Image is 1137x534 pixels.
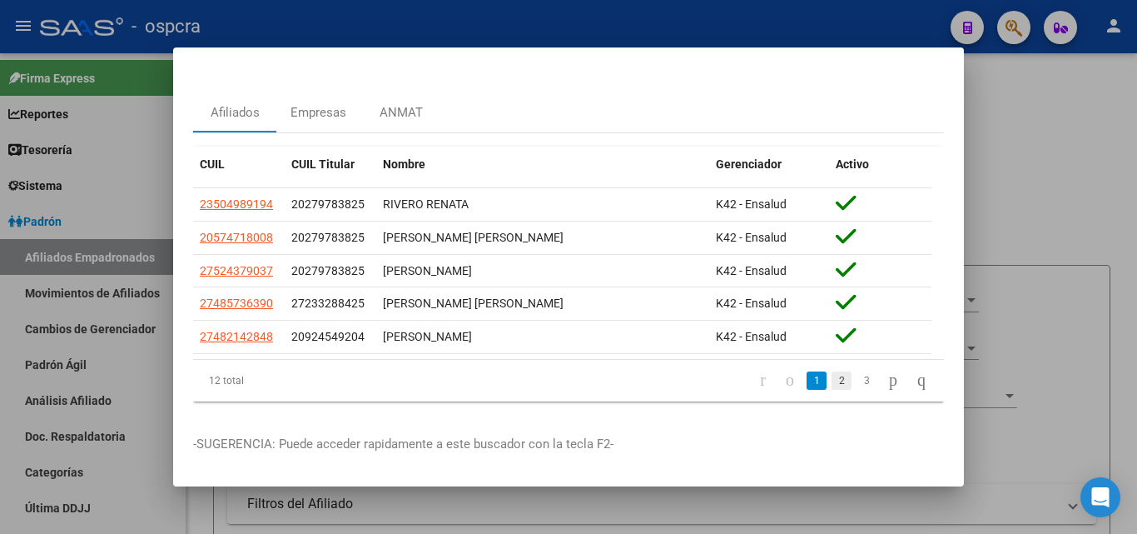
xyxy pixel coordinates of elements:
span: 20279783825 [291,264,365,277]
span: K42 - Ensalud [716,297,787,310]
div: Open Intercom Messenger [1080,477,1120,517]
a: go to previous page [778,372,802,390]
a: 2 [832,372,852,390]
span: CUIL Titular [291,157,355,171]
span: K42 - Ensalud [716,264,787,277]
span: 20924549204 [291,330,365,343]
a: 1 [807,372,827,390]
div: [PERSON_NAME] [383,262,703,281]
div: ANMAT [380,103,423,122]
span: CUIL [200,157,225,171]
datatable-header-cell: Activo [829,147,932,182]
span: 20574718008 [200,231,273,244]
a: go to last page [910,372,933,390]
a: go to next page [881,372,905,390]
span: Gerenciador [716,157,782,171]
span: 27482142848 [200,330,273,343]
datatable-header-cell: CUIL Titular [285,147,376,182]
span: K42 - Ensalud [716,231,787,244]
div: [PERSON_NAME] [PERSON_NAME] [383,228,703,247]
datatable-header-cell: CUIL [193,147,285,182]
span: 20279783825 [291,197,365,211]
span: Activo [836,157,869,171]
div: [PERSON_NAME] [383,327,703,347]
datatable-header-cell: Gerenciador [709,147,829,182]
a: 3 [856,372,876,390]
a: go to first page [752,372,773,390]
div: RIVERO RENATA [383,195,703,214]
span: 27485736390 [200,297,273,310]
span: 20279783825 [291,231,365,244]
span: 27524379037 [200,264,273,277]
span: K42 - Ensalud [716,330,787,343]
span: 27233288425 [291,297,365,310]
div: [PERSON_NAME] [PERSON_NAME] [383,294,703,313]
li: page 1 [804,367,829,395]
p: -SUGERENCIA: Puede acceder rapidamente a este buscador con la tecla F2- [193,435,944,454]
span: 23504989194 [200,197,273,211]
li: page 3 [854,367,879,395]
div: Empresas [290,103,346,122]
span: K42 - Ensalud [716,197,787,211]
span: Nombre [383,157,425,171]
div: 12 total [193,360,340,402]
datatable-header-cell: Nombre [376,147,709,182]
div: Afiliados [211,103,260,122]
li: page 2 [829,367,854,395]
